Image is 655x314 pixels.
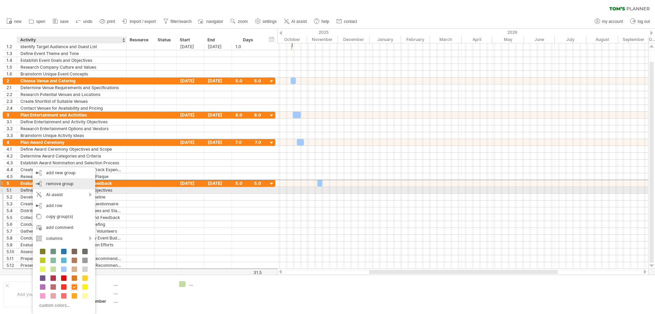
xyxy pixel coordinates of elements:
[524,36,555,43] div: June 2026
[6,194,17,200] div: 5.2
[33,189,95,200] div: AI-assist
[492,36,524,43] div: May 2026
[206,19,223,24] span: navigator
[6,235,17,241] div: 5.8
[401,36,430,43] div: February 2026
[6,71,17,77] div: 1.6
[6,84,17,91] div: 2.1
[6,132,17,139] div: 3.3
[6,119,17,125] div: 3.1
[253,17,279,26] a: settings
[177,43,204,50] div: [DATE]
[6,221,17,228] div: 5.6
[628,17,652,26] a: log out
[107,19,115,24] span: print
[20,57,123,64] div: Establish Event Goals and Objectives
[20,71,123,77] div: Brainstorm Unique Event Concepts
[20,119,123,125] div: Define Entertainment and Activity Objectives
[232,270,262,275] div: 31.5
[51,17,71,26] a: save
[120,17,158,26] a: import / export
[6,228,17,234] div: 5.7
[20,112,123,118] div: Plan Entertainment and Activities
[20,214,123,221] div: Collect and Analyze Evaluation Data and Feedback
[275,36,307,43] div: October 2025
[171,19,192,24] span: filter/search
[235,180,261,187] div: 5.0
[6,50,17,57] div: 1.3
[6,160,17,166] div: 4.3
[618,36,649,43] div: September 2026
[6,187,17,193] div: 5.1
[6,173,17,180] div: 4.5
[204,139,232,146] div: [DATE]
[20,180,123,187] div: Evaluate Event Success and Gather Feedback
[20,98,123,105] div: Create Shortlist of Suitable Venues
[114,298,171,304] div: ....
[6,180,17,187] div: 5
[235,43,261,50] div: 1.0
[20,248,123,255] div: Assess Event Logistics and Operations
[291,19,307,24] span: AI assist
[238,19,248,24] span: zoom
[189,281,226,287] div: ....
[33,200,95,211] div: add row
[20,173,123,180] div: Research and Select Award Trophy or Plaque
[6,57,17,64] div: 1.4
[20,64,123,70] div: Research Company Culture and Values
[232,37,264,43] div: Days
[158,37,173,43] div: Status
[20,207,123,214] div: Distribute Evaluation Survey to Attendees and Stakeholders
[177,139,204,146] div: [DATE]
[161,17,194,26] a: filter/search
[20,255,123,262] div: Prepare Event Evaluation Report and Recommendations
[20,194,123,200] div: Develop Event Evaluation Plan and Timeline
[263,19,277,24] span: settings
[33,167,95,178] div: add new group
[114,281,171,287] div: ....
[321,19,329,24] span: help
[20,146,123,152] div: Define Award Ceremony Objectives and Scope
[369,36,401,43] div: January 2026
[27,17,47,26] a: open
[20,153,123,159] div: Determine Award Categories and Criteria
[20,105,123,111] div: Contact Venues for Availability and Pricing
[20,84,123,91] div: Determine Venue Requirements and Specifications
[20,132,123,139] div: Brainstorm Unique Activity Ideas
[638,19,650,24] span: log out
[229,17,250,26] a: zoom
[114,290,171,296] div: ....
[33,211,95,222] div: copy group(s)
[36,19,45,24] span: open
[20,166,123,173] div: Create Award Ceremony Budget and Track Expenses
[20,221,123,228] div: Conduct Post-Event Review and Debriefing
[20,228,123,234] div: Gather Feedback from Event Staff and Volunteers
[5,17,24,26] a: new
[586,36,618,43] div: August 2026
[6,207,17,214] div: 5.4
[20,242,123,248] div: Evaluate Event Marketing and Promotion Efforts
[180,37,200,43] div: Start
[6,201,17,207] div: 5.3
[207,37,228,43] div: End
[177,180,204,187] div: [DATE]
[204,180,232,187] div: [DATE]
[20,50,123,57] div: Define Event Theme and Tone
[338,36,369,43] div: December 2025
[235,78,261,84] div: 5.0
[6,139,17,146] div: 4
[20,139,123,146] div: Plan Award Ceremony
[6,105,17,111] div: 2.4
[33,233,95,244] div: columns
[6,91,17,98] div: 2.2
[20,160,123,166] div: Establish Award Nomination and Selection Process
[312,17,331,26] a: help
[430,36,462,43] div: March 2026
[335,17,359,26] a: contact
[6,214,17,221] div: 5.5
[33,222,95,233] div: add comment
[204,43,232,50] div: [DATE]
[6,146,17,152] div: 4.1
[20,262,123,269] div: Present Event Evaluation Findings and Recommendations to Stakeholders
[20,78,123,84] div: Choose Venue and Catering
